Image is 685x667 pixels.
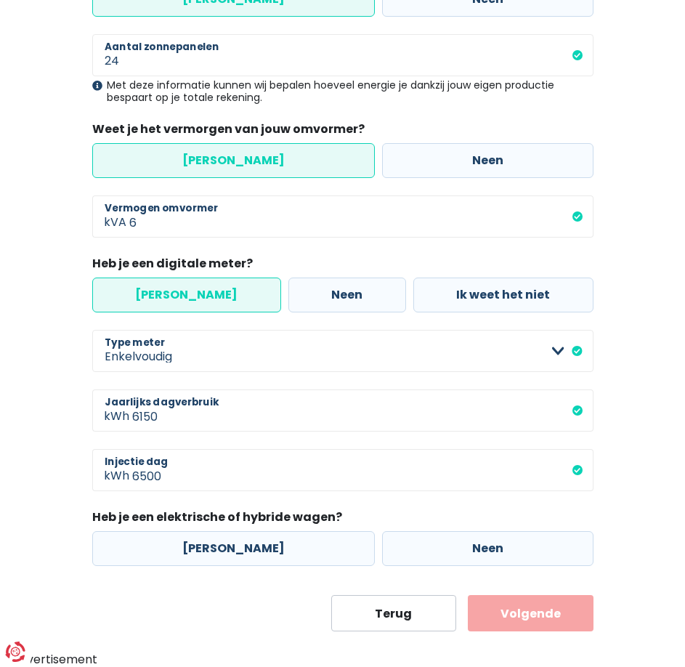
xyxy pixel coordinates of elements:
label: [PERSON_NAME] [92,143,375,178]
div: Met deze informatie kunnen wij bepalen hoeveel energie je dankzij jouw eigen productie bespaart o... [92,79,593,104]
span: kVA [92,195,129,238]
label: Neen [382,143,593,178]
label: Ik weet het niet [413,278,593,312]
label: [PERSON_NAME] [92,531,375,566]
legend: Weet je het vermorgen van jouw omvormer? [92,121,593,143]
label: Neen [288,278,406,312]
button: Terug [331,595,457,631]
span: kWh [92,389,132,432]
label: [PERSON_NAME] [92,278,281,312]
legend: Heb je een digitale meter? [92,255,593,278]
span: kWh [92,449,132,491]
label: Neen [382,531,593,566]
button: Volgende [468,595,593,631]
legend: Heb je een elektrische of hybride wagen? [92,509,593,531]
